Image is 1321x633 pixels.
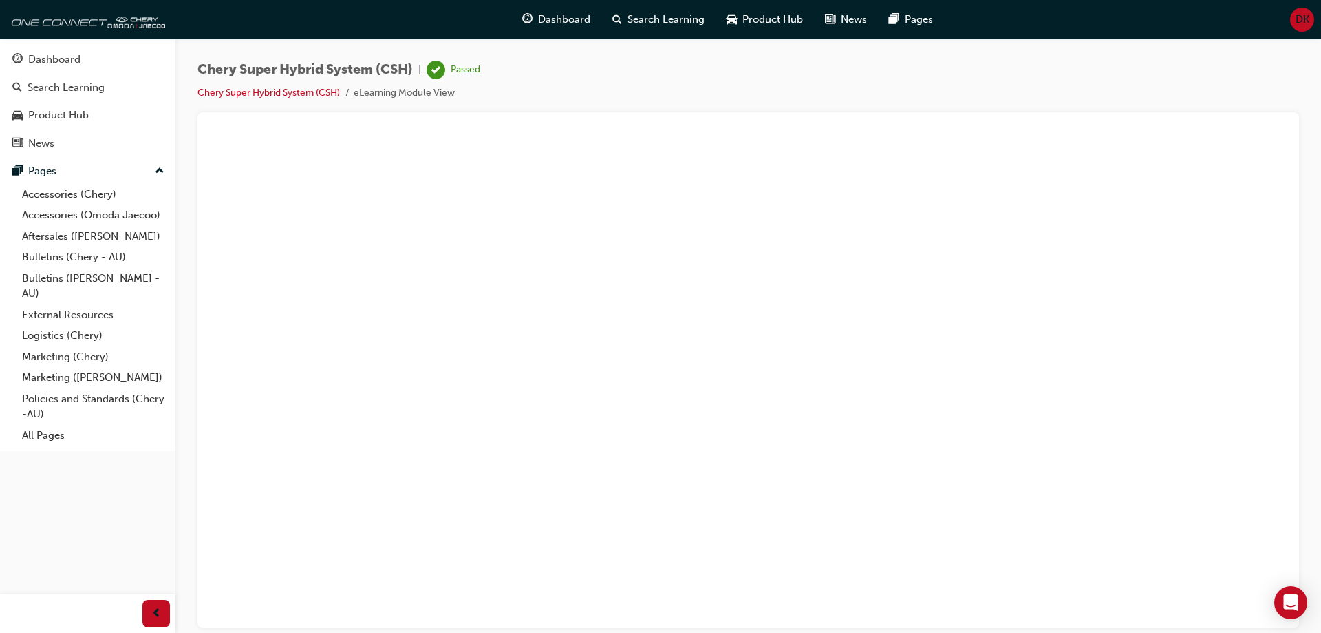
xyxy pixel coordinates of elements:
span: guage-icon [522,11,533,28]
a: pages-iconPages [878,6,944,34]
img: oneconnect [7,6,165,33]
span: Chery Super Hybrid System (CSH) [197,62,413,78]
span: Search Learning [627,12,705,28]
a: Aftersales ([PERSON_NAME]) [17,226,170,247]
span: news-icon [12,138,23,150]
span: learningRecordVerb_PASS-icon [427,61,445,79]
a: guage-iconDashboard [511,6,601,34]
a: All Pages [17,425,170,446]
a: Bulletins (Chery - AU) [17,247,170,268]
div: Pages [28,163,56,179]
div: Product Hub [28,107,89,123]
span: guage-icon [12,54,23,66]
a: News [6,131,170,156]
span: Product Hub [742,12,803,28]
button: Pages [6,158,170,184]
a: Search Learning [6,75,170,101]
a: Logistics (Chery) [17,325,170,346]
span: News [841,12,867,28]
a: Bulletins ([PERSON_NAME] - AU) [17,268,170,304]
li: eLearning Module View [354,85,455,101]
button: DashboardSearch LearningProduct HubNews [6,44,170,158]
a: Marketing (Chery) [17,346,170,368]
a: External Resources [17,304,170,326]
a: car-iconProduct Hub [716,6,814,34]
span: up-icon [155,163,164,180]
span: Pages [905,12,933,28]
span: news-icon [825,11,835,28]
span: Dashboard [538,12,590,28]
a: Chery Super Hybrid System (CSH) [197,87,340,98]
a: Marketing ([PERSON_NAME]) [17,367,170,388]
span: | [418,62,421,78]
div: Passed [451,63,480,76]
div: Dashboard [28,52,80,68]
a: Dashboard [6,47,170,72]
a: search-iconSearch Learning [601,6,716,34]
span: pages-icon [889,11,899,28]
div: News [28,136,54,152]
a: news-iconNews [814,6,878,34]
a: Product Hub [6,103,170,128]
span: search-icon [12,82,22,94]
span: DK [1296,12,1309,28]
div: Search Learning [28,80,105,96]
a: Accessories (Omoda Jaecoo) [17,205,170,226]
div: Open Intercom Messenger [1274,586,1307,619]
a: Accessories (Chery) [17,184,170,205]
span: pages-icon [12,165,23,178]
span: prev-icon [151,605,162,623]
a: Policies and Standards (Chery -AU) [17,388,170,425]
span: car-icon [727,11,737,28]
button: DK [1290,8,1314,32]
span: car-icon [12,110,23,122]
span: search-icon [612,11,622,28]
